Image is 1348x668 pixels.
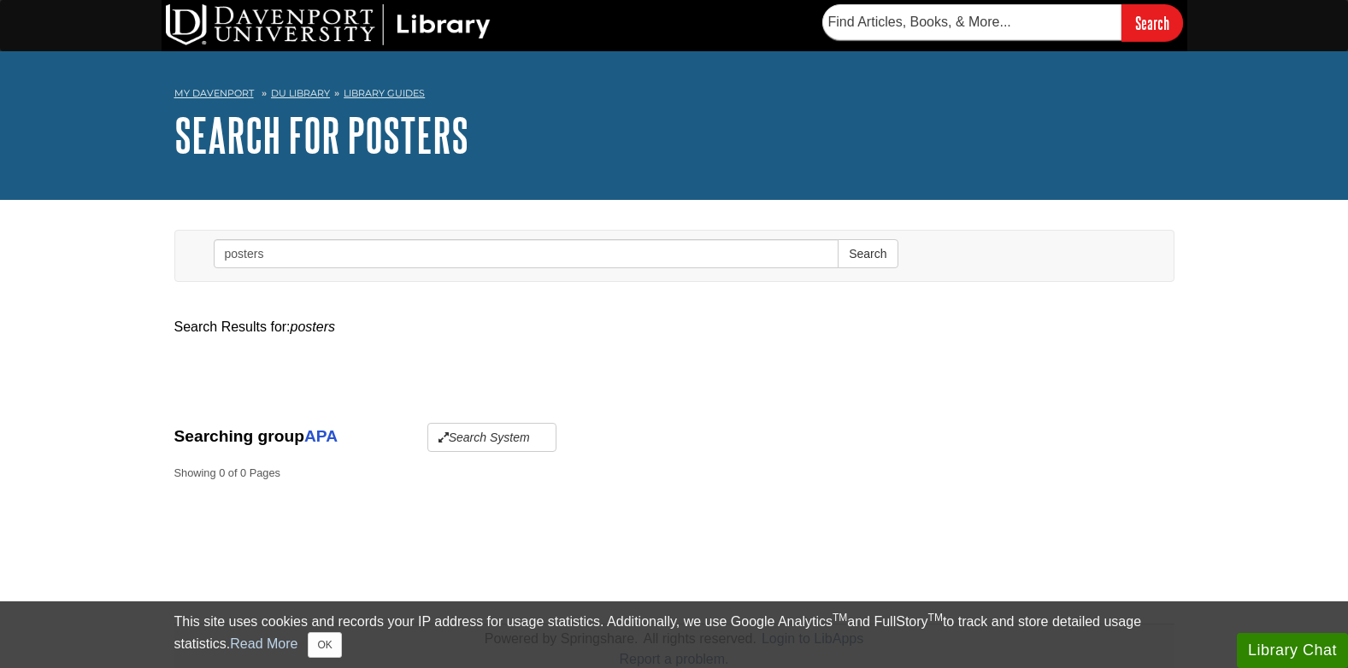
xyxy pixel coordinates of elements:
input: Search this Group [214,239,839,268]
div: Searching group [174,423,1174,452]
sup: TM [928,612,943,624]
div: Search Results for: [174,317,1174,337]
em: posters [291,319,335,334]
button: Close [308,632,341,658]
div: This site uses cookies and records your IP address for usage statistics. Additionally, we use Goo... [174,612,1174,658]
sup: TM [833,612,847,624]
input: Search [1121,4,1183,41]
button: Library Chat [1237,633,1348,668]
a: DU Library [271,87,330,99]
button: Search System [427,423,556,452]
button: Search [838,239,898,268]
a: Read More [230,636,297,651]
a: Library Guides [344,87,425,99]
a: My Davenport [174,86,254,101]
h1: Search for posters [174,109,1174,161]
input: Find Articles, Books, & More... [822,4,1121,40]
strong: Showing 0 of 0 Pages [174,465,1174,481]
img: DU Library [166,4,491,45]
a: APA [304,427,337,445]
form: Searches DU Library's articles, books, and more [822,4,1183,41]
nav: breadcrumb [174,82,1174,109]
